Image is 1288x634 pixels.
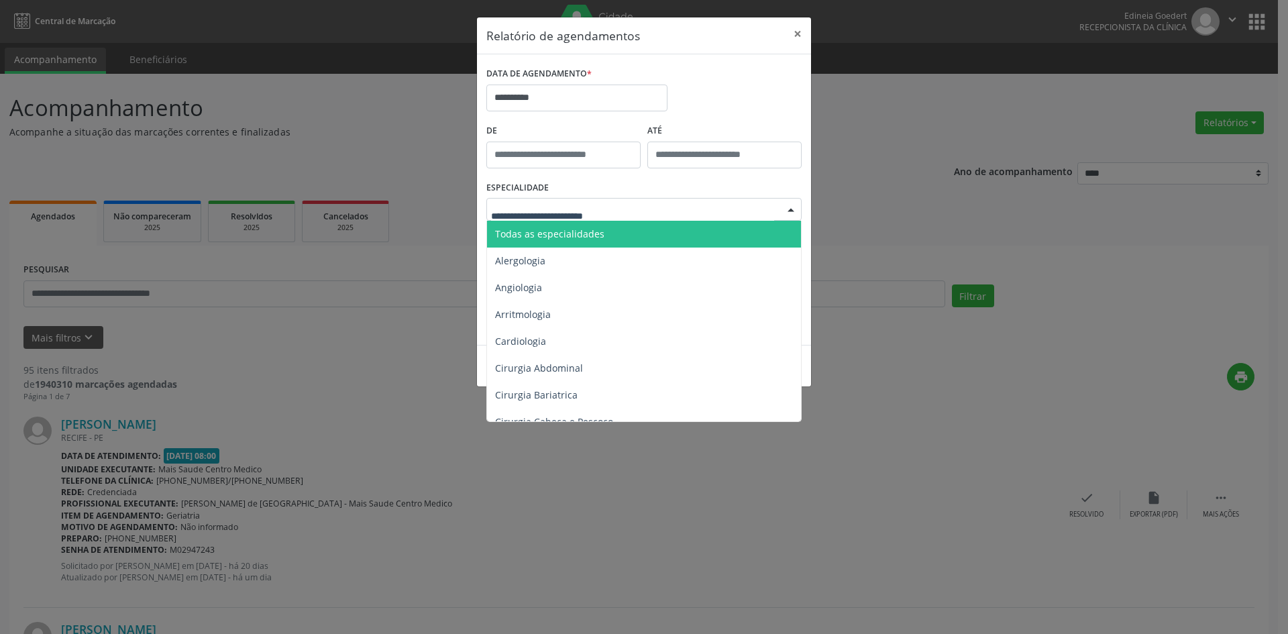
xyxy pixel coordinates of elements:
[647,121,802,142] label: ATÉ
[784,17,811,50] button: Close
[495,362,583,374] span: Cirurgia Abdominal
[495,227,604,240] span: Todas as especialidades
[486,64,592,85] label: DATA DE AGENDAMENTO
[495,388,578,401] span: Cirurgia Bariatrica
[495,415,613,428] span: Cirurgia Cabeça e Pescoço
[495,335,546,348] span: Cardiologia
[495,308,551,321] span: Arritmologia
[495,281,542,294] span: Angiologia
[486,178,549,199] label: ESPECIALIDADE
[495,254,545,267] span: Alergologia
[486,27,640,44] h5: Relatório de agendamentos
[486,121,641,142] label: De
